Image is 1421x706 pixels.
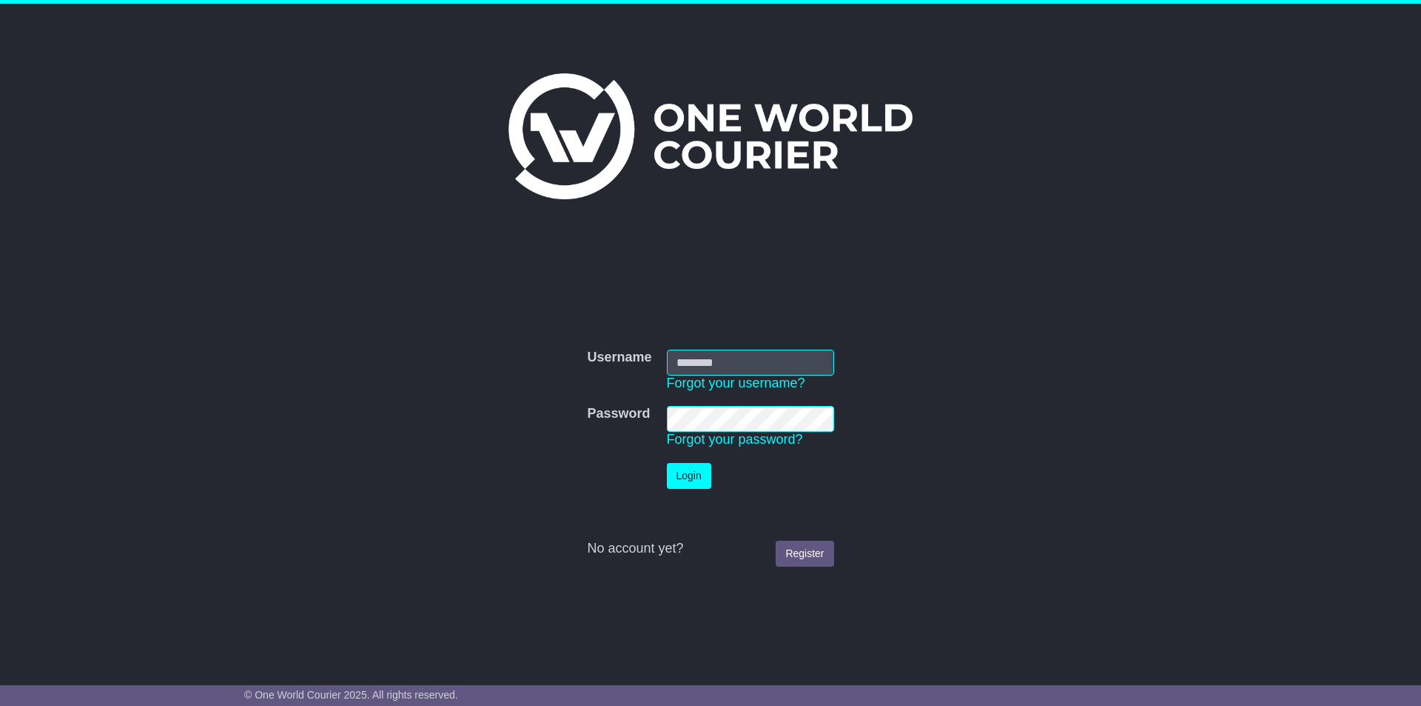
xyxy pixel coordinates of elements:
a: Forgot your username? [667,376,805,390]
div: No account yet? [587,541,833,557]
button: Login [667,463,711,489]
a: Forgot your password? [667,432,803,447]
label: Username [587,350,651,366]
label: Password [587,406,650,422]
img: One World [508,73,913,199]
a: Register [776,541,833,567]
span: © One World Courier 2025. All rights reserved. [244,689,458,701]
